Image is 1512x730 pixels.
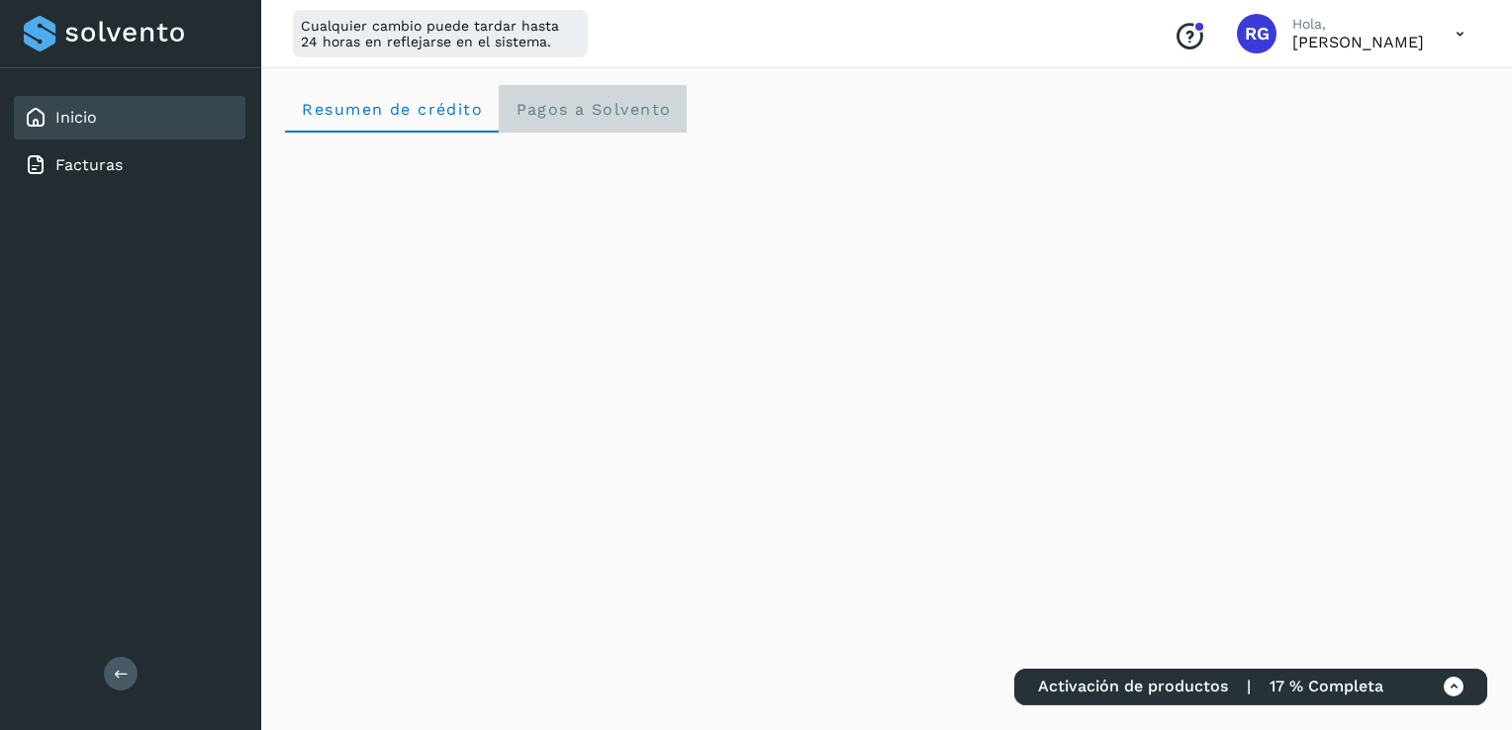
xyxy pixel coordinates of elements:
[293,10,588,57] div: Cualquier cambio puede tardar hasta 24 horas en reflejarse en el sistema.
[14,96,245,139] div: Inicio
[14,143,245,187] div: Facturas
[1247,677,1251,695] span: |
[1292,33,1424,51] p: ROBERTO Gomez
[1014,669,1487,705] div: Activación de productos | 17 % Completa
[1038,677,1228,695] span: Activación de productos
[1292,16,1424,33] p: Hola,
[301,100,483,119] span: Resumen de crédito
[515,100,671,119] span: Pagos a Solvento
[55,108,97,127] a: Inicio
[1270,677,1383,695] span: 17 % Completa
[55,155,123,174] a: Facturas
